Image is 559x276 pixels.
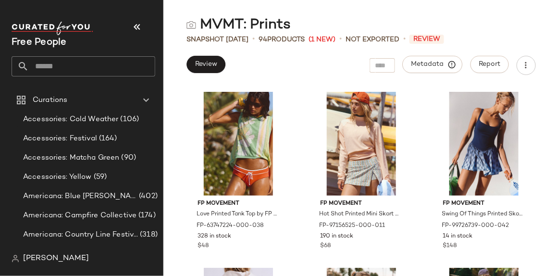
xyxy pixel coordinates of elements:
[97,133,117,144] span: (164)
[197,222,264,230] span: FP-63747224-000-038
[137,191,158,202] span: (402)
[23,133,97,144] span: Accessories: Festival
[120,152,137,163] span: (90)
[12,38,67,48] span: Current Company Name
[443,232,473,241] span: 14 in stock
[443,200,525,208] span: FP Movement
[259,35,305,45] div: Products
[23,172,92,183] span: Accessories: Yellow
[186,35,248,45] span: Snapshot [DATE]
[12,22,93,35] img: cfy_white_logo.C9jOOHJF.svg
[320,222,385,230] span: FP-97156525-000-011
[92,172,107,183] span: (59)
[435,92,533,196] img: 99726739_042_a
[442,210,524,219] span: Swing Of Things Printed Skortsie by FP Movement at Free People in Blue, Size: S
[190,92,287,196] img: 63747224_038_d
[23,229,138,240] span: Americana: Country Line Festival
[23,152,120,163] span: Accessories: Matcha Green
[137,210,156,221] span: (174)
[12,255,19,263] img: svg%3e
[186,20,196,30] img: svg%3e
[198,242,209,251] span: $48
[471,56,509,73] button: Report
[410,35,444,44] span: Review
[198,200,279,208] span: FP Movement
[186,15,291,35] div: MVMT: Prints
[23,249,136,260] span: Americana: East Coast Summer
[339,34,342,45] span: •
[198,232,231,241] span: 328 in stock
[346,35,399,45] span: Not Exported
[403,56,463,73] button: Metadata
[23,114,119,125] span: Accessories: Cold Weather
[321,200,402,208] span: FP Movement
[411,60,455,69] span: Metadata
[136,249,156,260] span: (285)
[197,210,278,219] span: Love Printed Tank Top by FP Movement at Free People in [GEOGRAPHIC_DATA], Size: S
[259,36,267,43] span: 94
[23,210,137,221] span: Americana: Campfire Collective
[442,222,509,230] span: FP-99726739-000-042
[23,191,137,202] span: Americana: Blue [PERSON_NAME] Baby
[321,242,331,251] span: $68
[321,232,354,241] span: 190 in stock
[479,61,501,68] span: Report
[403,34,406,45] span: •
[313,92,410,196] img: 97156525_011_a
[119,114,139,125] span: (106)
[443,242,457,251] span: $148
[195,61,217,68] span: Review
[186,56,225,73] button: Review
[138,229,158,240] span: (318)
[320,210,401,219] span: Hot Shot Printed Mini Skort by FP Movement at Free People in Blue, Size: L
[309,35,335,45] span: (1 New)
[23,253,89,264] span: [PERSON_NAME]
[33,95,67,106] span: Curations
[252,34,255,45] span: •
